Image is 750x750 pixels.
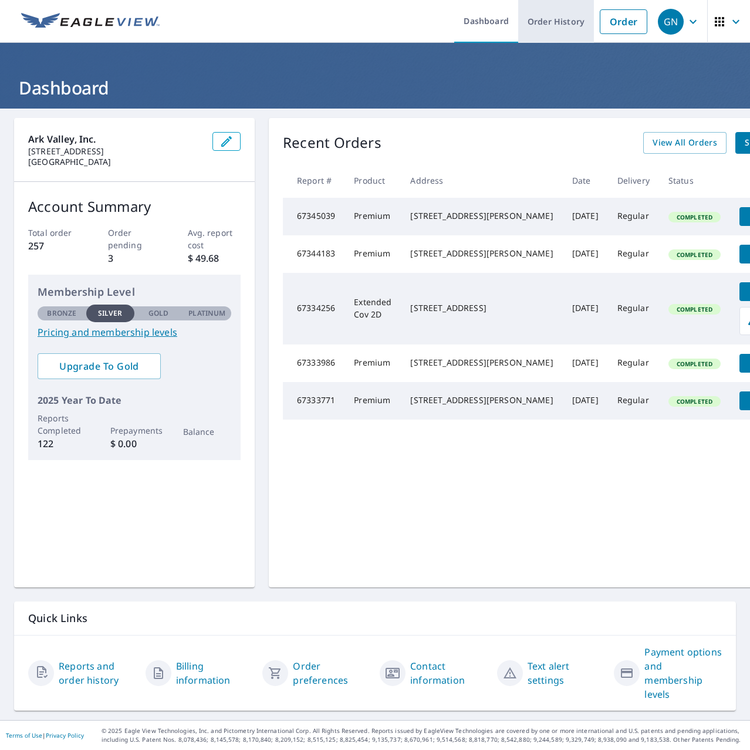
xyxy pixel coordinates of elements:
div: [STREET_ADDRESS][PERSON_NAME] [410,248,553,259]
span: Completed [670,305,719,313]
p: Gold [148,308,168,319]
td: Extended Cov 2D [344,273,401,344]
img: EV Logo [21,13,160,31]
a: Payment options and membership levels [644,645,722,701]
a: Billing information [176,659,254,687]
td: [DATE] [563,198,608,235]
a: Text alert settings [528,659,605,687]
td: 67334256 [283,273,344,344]
p: $ 49.68 [188,251,241,265]
td: Regular [608,198,659,235]
p: [STREET_ADDRESS] [28,146,203,157]
div: [STREET_ADDRESS][PERSON_NAME] [410,394,553,406]
th: Status [659,163,730,198]
td: 67344183 [283,235,344,273]
span: Completed [670,213,719,221]
td: [DATE] [563,235,608,273]
p: Account Summary [28,196,241,217]
div: GN [658,9,684,35]
p: 257 [28,239,82,253]
a: Upgrade To Gold [38,353,161,379]
th: Report # [283,163,344,198]
td: [DATE] [563,273,608,344]
p: Reports Completed [38,412,86,437]
th: Date [563,163,608,198]
p: Recent Orders [283,132,381,154]
span: View All Orders [653,136,717,150]
div: [STREET_ADDRESS][PERSON_NAME] [410,210,553,222]
a: Contact information [410,659,488,687]
p: Quick Links [28,611,722,626]
p: 3 [108,251,161,265]
span: Upgrade To Gold [47,360,151,373]
p: [GEOGRAPHIC_DATA] [28,157,203,167]
p: Order pending [108,227,161,251]
td: Premium [344,344,401,382]
th: Product [344,163,401,198]
p: Membership Level [38,284,231,300]
span: Completed [670,397,719,406]
p: Balance [183,425,232,438]
td: [DATE] [563,344,608,382]
td: 67333771 [283,382,344,420]
p: Prepayments [110,424,159,437]
p: Silver [98,308,123,319]
p: Bronze [47,308,76,319]
p: $ 0.00 [110,437,159,451]
td: Regular [608,344,659,382]
td: [DATE] [563,382,608,420]
td: Premium [344,198,401,235]
td: Premium [344,235,401,273]
td: Regular [608,382,659,420]
td: 67345039 [283,198,344,235]
p: | [6,732,84,739]
a: Reports and order history [59,659,136,687]
p: © 2025 Eagle View Technologies, Inc. and Pictometry International Corp. All Rights Reserved. Repo... [102,727,744,744]
span: Completed [670,360,719,368]
p: 2025 Year To Date [38,393,231,407]
p: Total order [28,227,82,239]
div: [STREET_ADDRESS] [410,302,553,314]
a: Terms of Use [6,731,42,739]
a: Order preferences [293,659,370,687]
p: Avg. report cost [188,227,241,251]
p: Ark Valley, Inc. [28,132,203,146]
td: Premium [344,382,401,420]
td: 67333986 [283,344,344,382]
a: Order [600,9,647,34]
a: Privacy Policy [46,731,84,739]
span: Completed [670,251,719,259]
div: [STREET_ADDRESS][PERSON_NAME] [410,357,553,369]
p: 122 [38,437,86,451]
a: View All Orders [643,132,727,154]
h1: Dashboard [14,76,736,100]
a: Pricing and membership levels [38,325,231,339]
td: Regular [608,273,659,344]
td: Regular [608,235,659,273]
th: Delivery [608,163,659,198]
p: Platinum [188,308,225,319]
th: Address [401,163,562,198]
